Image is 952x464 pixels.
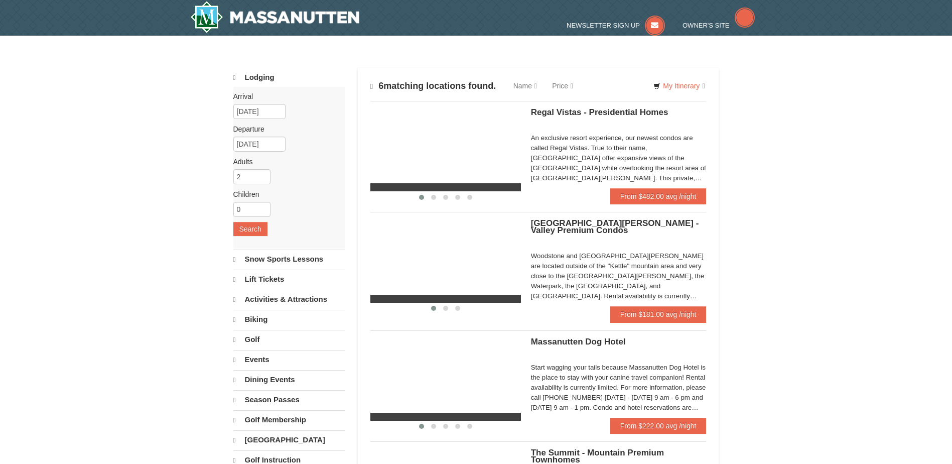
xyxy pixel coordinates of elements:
[545,76,581,96] a: Price
[683,22,730,29] span: Owner's Site
[567,22,665,29] a: Newsletter Sign Up
[233,270,345,289] a: Lift Tickets
[233,390,345,409] a: Season Passes
[683,22,755,29] a: Owner's Site
[233,370,345,389] a: Dining Events
[233,250,345,269] a: Snow Sports Lessons
[233,189,338,199] label: Children
[531,251,707,301] div: Woodstone and [GEOGRAPHIC_DATA][PERSON_NAME] are located outside of the "Kettle" mountain area an...
[233,290,345,309] a: Activities & Attractions
[567,22,640,29] span: Newsletter Sign Up
[531,218,699,235] span: [GEOGRAPHIC_DATA][PERSON_NAME] - Valley Premium Condos
[233,68,345,87] a: Lodging
[233,157,338,167] label: Adults
[233,430,345,449] a: [GEOGRAPHIC_DATA]
[506,76,545,96] a: Name
[233,310,345,329] a: Biking
[531,363,707,413] div: Start wagging your tails because Massanutten Dog Hotel is the place to stay with your canine trav...
[233,222,267,236] button: Search
[610,188,707,204] a: From $482.00 avg /night
[233,330,345,349] a: Golf
[233,350,345,369] a: Events
[190,1,360,33] img: Massanutten Resort Logo
[531,133,707,183] div: An exclusive resort experience, our newest condos are called Regal Vistas. True to their name, [G...
[610,306,707,322] a: From $181.00 avg /night
[531,337,626,346] span: Massanutten Dog Hotel
[233,410,345,429] a: Golf Membership
[531,107,668,117] span: Regal Vistas - Presidential Homes
[233,91,338,101] label: Arrival
[190,1,360,33] a: Massanutten Resort
[233,124,338,134] label: Departure
[647,78,711,93] a: My Itinerary
[610,418,707,434] a: From $222.00 avg /night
